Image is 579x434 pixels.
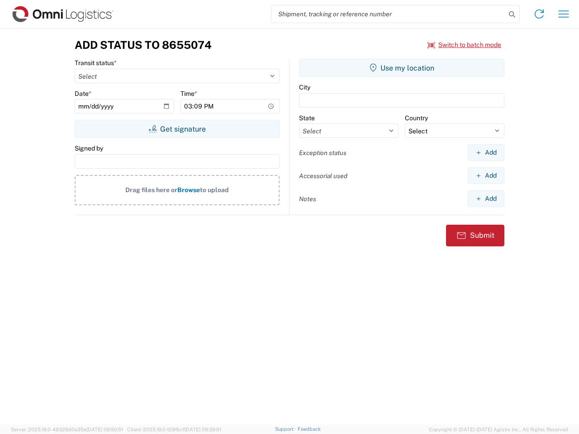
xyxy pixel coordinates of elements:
[299,149,346,157] label: Exception status
[299,114,315,122] label: State
[75,38,212,52] h3: Add Status to 8655074
[298,426,321,432] a: Feedback
[299,172,347,180] label: Accessorial used
[468,167,504,184] button: Add
[299,195,316,203] label: Notes
[86,427,123,432] span: [DATE] 09:50:51
[177,186,200,193] span: Browse
[271,5,506,23] input: Shipment, tracking or reference number
[75,90,91,98] label: Date
[275,426,298,432] a: Support
[446,225,504,246] button: Submit
[299,59,504,77] button: Use my location
[200,186,229,193] span: to upload
[299,83,310,91] label: City
[75,144,103,152] label: Signed by
[468,144,504,161] button: Add
[427,38,501,52] button: Switch to batch mode
[75,59,117,67] label: Transit status
[11,427,123,432] span: Server: 2025.19.0-49328d0a35e
[75,120,280,138] button: Get signature
[405,114,428,122] label: Country
[185,427,221,432] span: [DATE] 09:39:01
[429,425,568,434] span: Copyright © [DATE]-[DATE] Agistix Inc., All Rights Reserved
[127,427,221,432] span: Client: 2025.19.0-129fbcf
[468,190,504,207] button: Add
[125,186,177,193] span: Drag files here or
[180,90,197,98] label: Time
